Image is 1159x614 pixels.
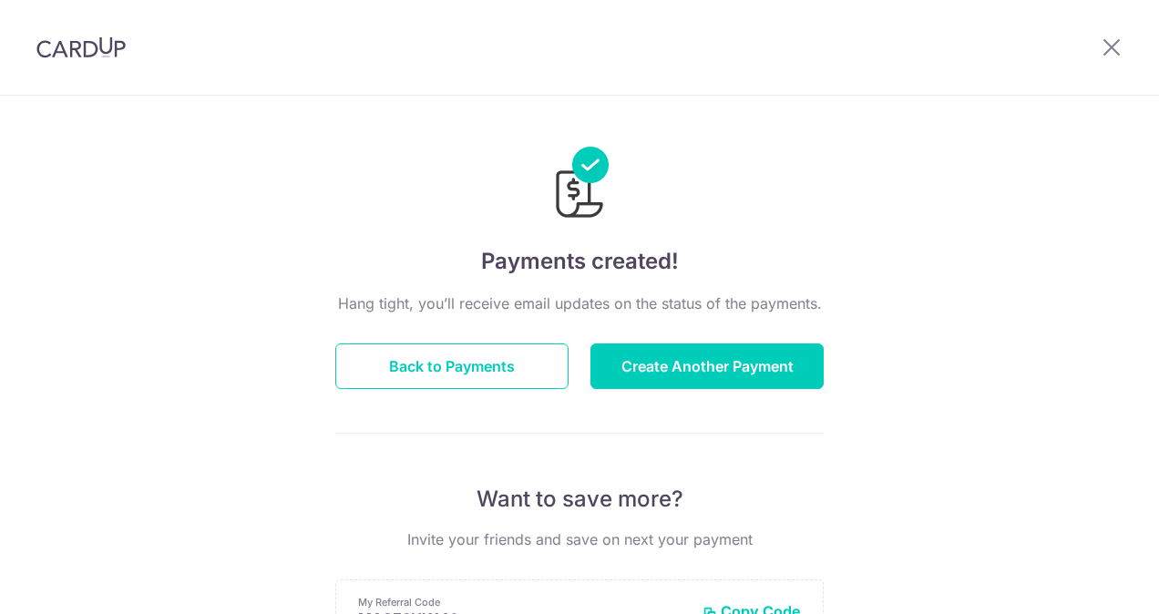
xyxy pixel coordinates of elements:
[335,343,569,389] button: Back to Payments
[36,36,126,58] img: CardUp
[335,245,824,278] h4: Payments created!
[335,292,824,314] p: Hang tight, you’ll receive email updates on the status of the payments.
[335,528,824,550] p: Invite your friends and save on next your payment
[590,343,824,389] button: Create Another Payment
[550,147,609,223] img: Payments
[335,485,824,514] p: Want to save more?
[358,595,688,609] p: My Referral Code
